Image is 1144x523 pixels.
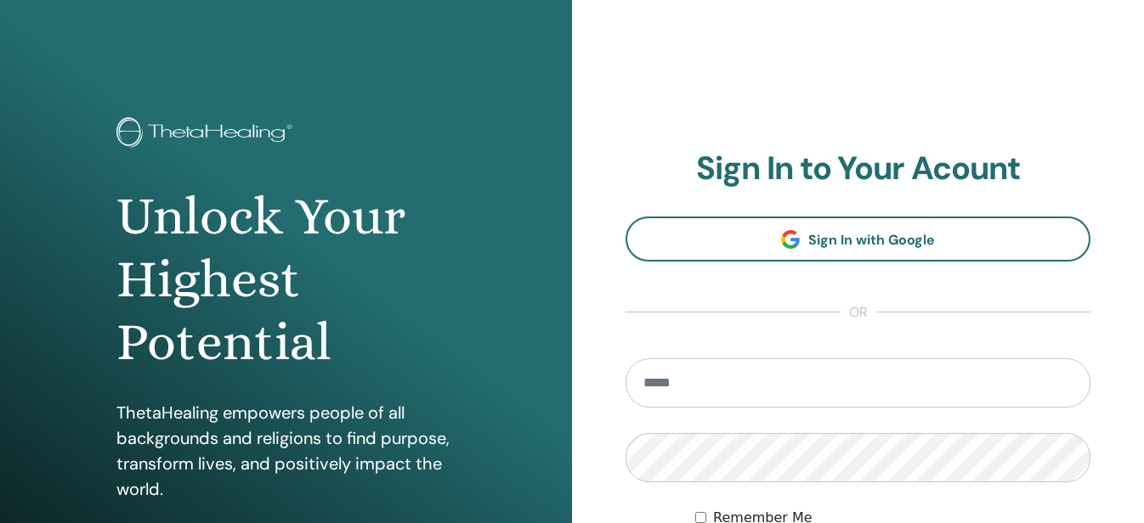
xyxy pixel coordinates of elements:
[116,185,456,374] h1: Unlock Your Highest Potential
[626,217,1090,261] a: Sign In with Google
[841,302,876,323] span: or
[808,231,935,249] span: Sign In with Google
[626,149,1090,188] h2: Sign In to Your Acount
[116,400,456,502] p: ThetaHealing empowers people of all backgrounds and religions to find purpose, transform lives, a...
